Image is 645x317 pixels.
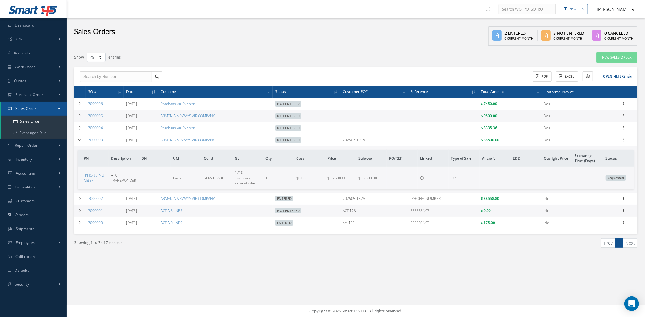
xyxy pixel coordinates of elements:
td: [DATE] [124,217,158,229]
td: REFERENCE [408,205,478,217]
a: 7000002 [88,196,103,201]
th: UM [171,150,201,167]
td: No [542,217,609,229]
button: [PERSON_NAME] [591,3,635,15]
span: Not Entered [275,137,301,143]
a: 7000001 [88,208,103,213]
a: 1 [615,238,623,248]
span: $ 3335.36 [481,125,497,130]
span: Not Entered [275,113,301,119]
a: 7000004 [88,125,103,130]
th: Cond [201,150,232,167]
h2: Sales Orders [74,27,115,37]
th: Qty [263,150,294,167]
span: $ 38558.80 [481,196,500,201]
input: Search by Number [80,71,152,82]
td: [DATE] [124,98,158,110]
span: Work Order [15,64,35,69]
div: 2 Entered [505,30,533,36]
span: Status [275,88,286,94]
a: 7000003 [88,137,103,142]
span: Entered [275,196,293,201]
th: EDD [510,150,541,167]
td: [DATE] [124,193,158,205]
span: Vendors [15,212,29,217]
span: OR [451,175,456,181]
button: New [561,4,588,14]
a: ARMENIA AIRWAYS AIR COMPANY [161,113,215,118]
span: Reference [410,88,428,94]
td: [DATE] [124,205,158,217]
td: No [542,193,609,205]
span: $ 9800.00 [481,113,497,118]
span: Customer [161,88,178,94]
a: Exchanges Due [1,127,67,139]
a: ARMENIA AIRWAYS AIR COMPANY [161,137,215,142]
a: ACT AIRLINES [161,220,182,225]
div: 0 Current Month [554,36,585,41]
th: PO/REF [387,150,418,167]
td: Yes [542,122,609,134]
td: 202507-191A [340,134,408,146]
th: SN [139,150,170,167]
td: Yes [542,98,609,110]
th: GL [232,150,263,167]
div: 0 Current Month [604,36,633,41]
span: Each [173,175,181,181]
td: 202505-182A [340,193,408,205]
div: Open Intercom Messenger [624,296,639,311]
span: $ 7450.00 [481,101,497,106]
td: [PHONE_NUMBER] [408,193,478,205]
button: Open Filters [598,72,632,82]
th: Description [109,150,139,167]
span: Accounting [16,171,35,176]
a: Sales Order [1,116,67,127]
a: 7000005 [88,113,103,118]
td: Yes [542,134,609,146]
span: $ 175.00 [481,220,495,225]
span: Quotes [14,78,27,83]
a: 7000006 [88,101,103,106]
span: Requests [14,50,30,56]
span: Employees [16,240,35,245]
span: Proforma Invoice [544,89,574,94]
span: Customers [16,198,35,203]
div: Copyright © 2025 Smart 145 LLC. All rights reserved. [73,308,639,314]
a: Pradhaan Air Express [161,125,196,130]
td: act 123 [340,217,408,229]
span: $36,500.00 [327,175,346,181]
span: $ 36500.00 [481,137,500,142]
span: ATC TRANSPONDER [111,173,136,183]
span: Purchase Order [15,92,43,97]
span: Date [126,88,135,94]
input: Search WO, PO, SO, RO [499,4,556,15]
span: Defaults [15,268,29,273]
span: Requested [606,175,626,181]
div: 0 Current Month [505,36,533,41]
span: $ 0.00 [481,208,491,213]
div: 0 Canceled [604,30,633,36]
span: Customer PO# [343,88,368,94]
th: Subtotal [356,150,387,167]
a: ACT AIRLINES [161,208,182,213]
span: $36,500.00 [358,175,377,181]
th: Cost [294,150,325,167]
th: Status [603,150,634,167]
span: Entered [275,220,293,226]
span: Dashboard [15,23,34,28]
a: [PHONE_NUMBER] [84,173,104,183]
span: SO # [88,88,96,94]
td: ACT 123 [340,205,408,217]
a: New Sales Order [596,52,637,63]
div: Showing 1 to 7 of 7 records [70,238,356,252]
th: Exchange Time (Days) [572,150,603,167]
th: Type of Sale [449,150,480,167]
span: $0.00 [297,175,306,181]
span: Repair Order [15,143,38,148]
span: Not Entered [275,101,301,107]
button: PDF [533,71,552,82]
a: 7000000 [88,220,103,225]
span: SERVICEABLE [204,175,226,181]
a: Pradhaan Air Express [161,101,196,106]
span: Not Entered [275,125,301,131]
